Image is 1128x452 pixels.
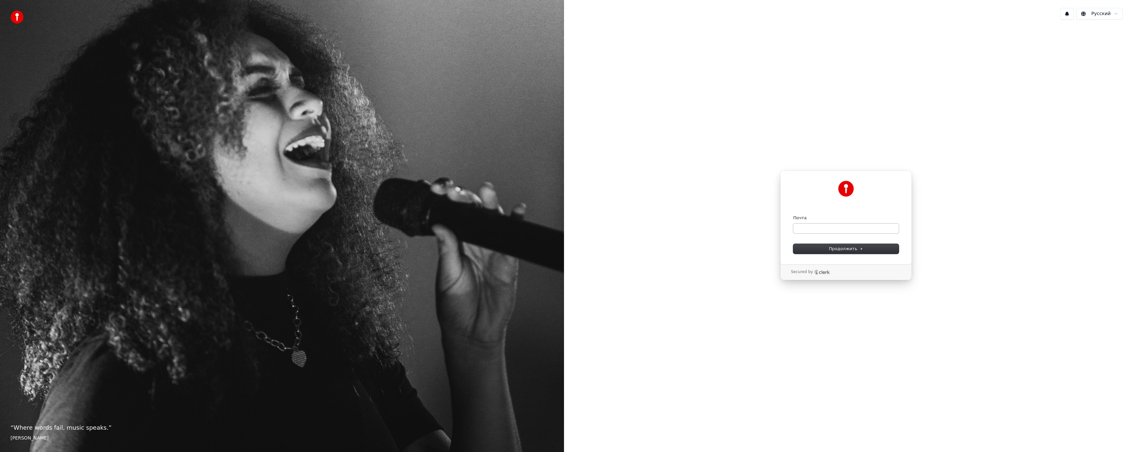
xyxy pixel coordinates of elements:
[10,423,554,432] p: “ Where words fail, music speaks. ”
[814,270,830,274] a: Clerk logo
[829,246,863,252] span: Продолжить
[10,11,24,24] img: youka
[793,215,807,221] label: Почта
[838,181,854,197] img: Youka
[10,435,554,441] footer: [PERSON_NAME]
[791,269,813,275] p: Secured by
[793,244,899,254] button: Продолжить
